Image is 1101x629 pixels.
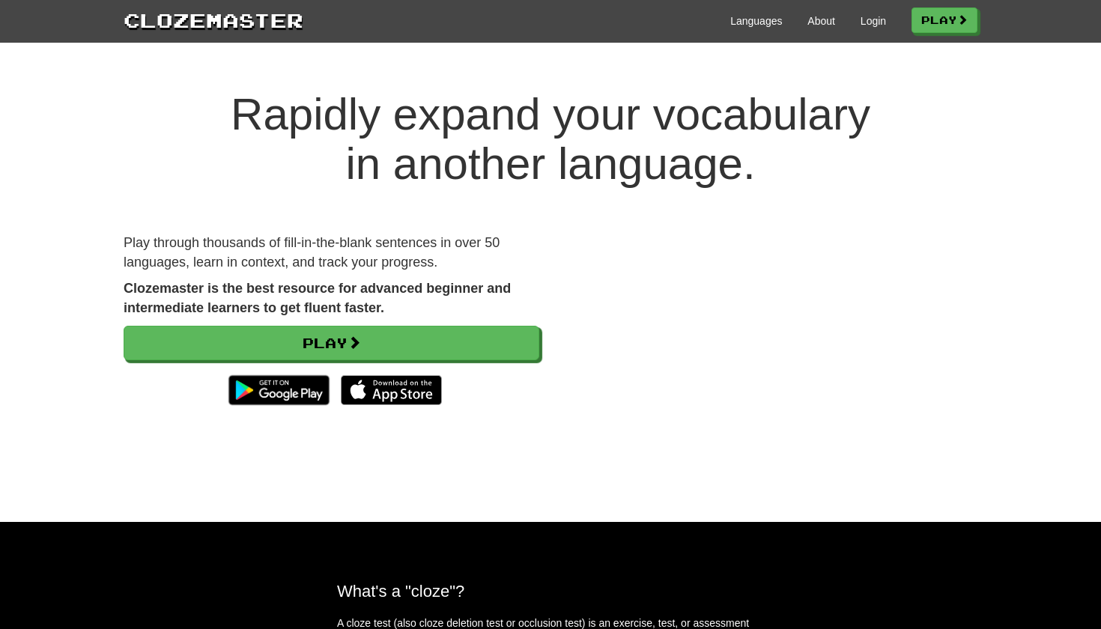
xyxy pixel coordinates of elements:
img: Download_on_the_App_Store_Badge_US-UK_135x40-25178aeef6eb6b83b96f5f2d004eda3bffbb37122de64afbaef7... [341,375,442,405]
a: Login [861,13,886,28]
strong: Clozemaster is the best resource for advanced beginner and intermediate learners to get fluent fa... [124,281,511,315]
p: Play through thousands of fill-in-the-blank sentences in over 50 languages, learn in context, and... [124,234,539,272]
a: Play [124,326,539,360]
a: Languages [730,13,782,28]
a: About [807,13,835,28]
img: Get it on Google Play [221,368,337,413]
a: Clozemaster [124,6,303,34]
h2: What's a "cloze"? [337,582,764,601]
a: Play [912,7,977,33]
